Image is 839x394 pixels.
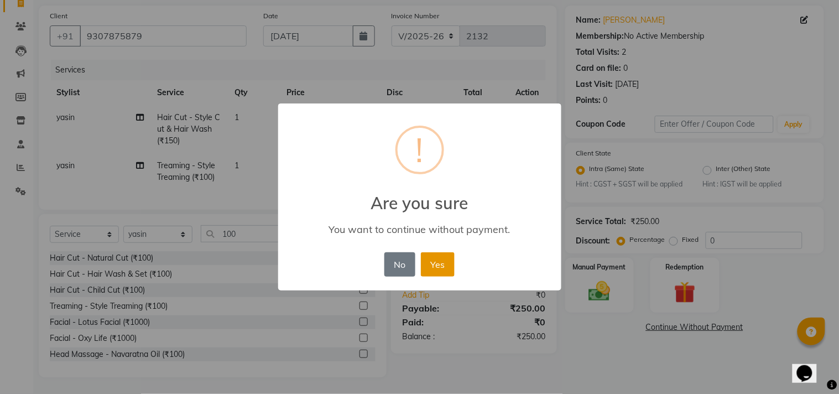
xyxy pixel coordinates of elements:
[421,252,455,277] button: Yes
[416,128,424,172] div: !
[793,350,828,383] iframe: chat widget
[294,223,545,236] div: You want to continue without payment.
[384,252,415,277] button: No
[278,180,561,213] h2: Are you sure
